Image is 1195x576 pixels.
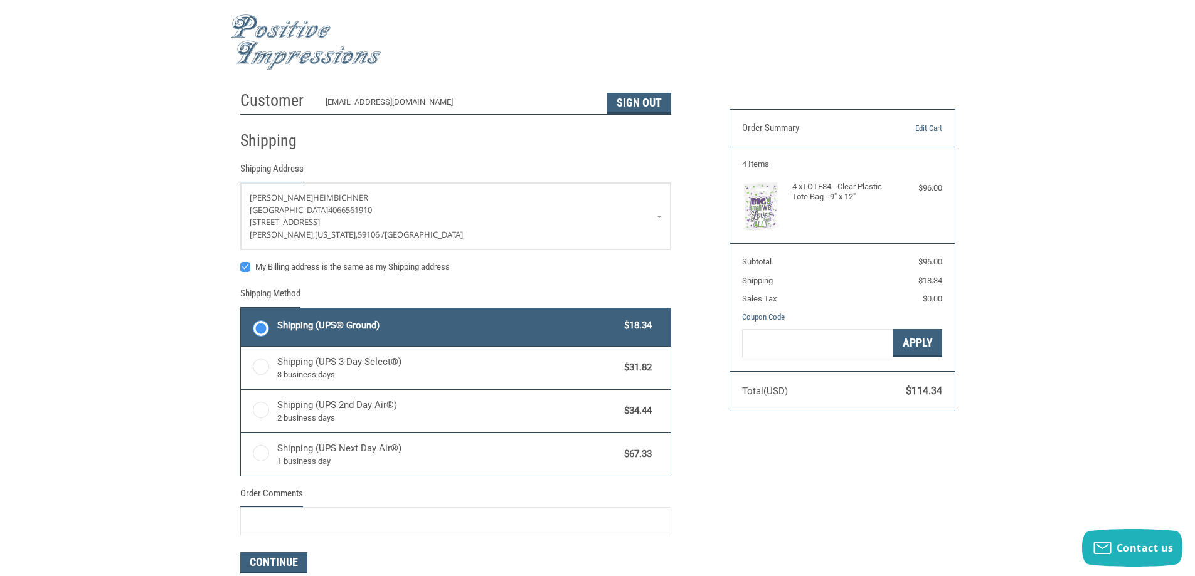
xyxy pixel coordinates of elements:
span: $96.00 [918,257,942,266]
span: 3 business days [277,369,619,381]
span: [STREET_ADDRESS] [250,216,320,228]
span: Sales Tax [742,294,777,303]
div: [EMAIL_ADDRESS][DOMAIN_NAME] [326,96,595,114]
span: $0.00 [923,294,942,303]
span: [PERSON_NAME] [250,192,313,203]
span: Shipping (UPS 2nd Day Air®) [277,398,619,424]
span: Shipping (UPS® Ground) [277,318,619,333]
a: Coupon Code [742,312,785,322]
span: $114.34 [906,385,942,397]
span: $18.34 [918,276,942,285]
h2: Shipping [240,130,314,151]
a: Edit Cart [878,122,942,135]
span: 2 business days [277,412,619,424]
label: My Billing address is the same as my Shipping address [240,262,671,272]
span: 1 business day [277,455,619,468]
span: Subtotal [742,257,772,266]
span: [GEOGRAPHIC_DATA] [250,204,328,216]
span: Contact us [1117,541,1174,555]
legend: Shipping Method [240,286,300,307]
a: Enter or select a different address [241,183,671,249]
span: $34.44 [619,404,652,418]
span: $18.34 [619,318,652,333]
button: Continue [240,552,307,573]
h4: 4 x TOTE84 - Clear Plastic Tote Bag - 9" x 12" [792,182,890,202]
input: Gift Certificate or Coupon Code [742,329,893,357]
span: Total (USD) [742,385,788,397]
span: Heimbichner [313,192,368,203]
h2: Customer [240,90,314,111]
span: [US_STATE], [315,229,358,240]
span: $31.82 [619,360,652,375]
div: $96.00 [892,182,942,194]
legend: Order Comments [240,486,303,507]
button: Contact us [1082,529,1182,567]
h3: Order Summary [742,122,878,135]
span: [PERSON_NAME], [250,229,315,240]
legend: Shipping Address [240,162,304,182]
img: Positive Impressions [231,14,381,70]
button: Apply [893,329,942,357]
span: Shipping (UPS 3-Day Select®) [277,355,619,381]
span: Shipping (UPS Next Day Air®) [277,441,619,468]
span: 4066561910 [328,204,372,216]
h3: 4 Items [742,159,942,169]
button: Sign Out [607,93,671,114]
span: Shipping [742,276,773,285]
span: 59106 / [358,229,385,240]
span: [GEOGRAPHIC_DATA] [385,229,463,240]
span: $67.33 [619,447,652,461]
